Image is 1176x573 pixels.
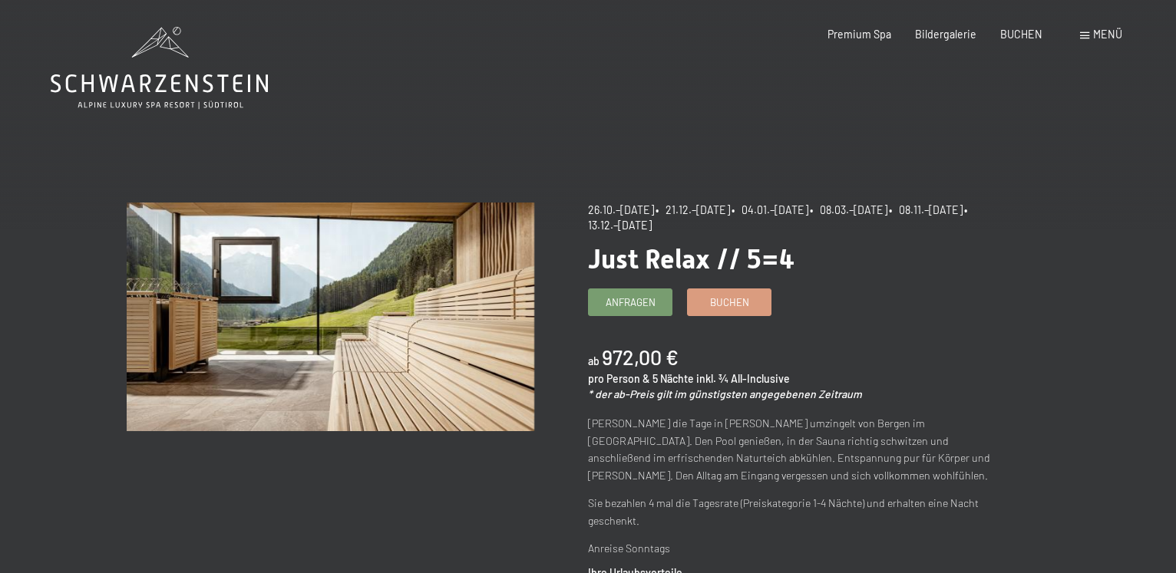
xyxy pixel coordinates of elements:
[588,372,650,385] span: pro Person &
[589,289,672,314] a: Anfragen
[588,495,995,529] p: Sie bezahlen 4 mal die Tagesrate (Preiskategorie 1-4 Nächte) und erhalten eine Nacht geschenkt.
[827,28,891,41] a: Premium Spa
[688,289,771,314] a: Buchen
[588,415,995,484] p: [PERSON_NAME] die Tage in [PERSON_NAME] umzingelt von Bergen im [GEOGRAPHIC_DATA]. Den Pool genie...
[606,295,656,309] span: Anfragen
[889,203,963,216] span: • 08.11.–[DATE]
[696,372,790,385] span: inkl. ¾ All-Inclusive
[588,243,794,275] span: Just Relax // 5=4
[602,344,679,369] b: 972,00 €
[810,203,887,216] span: • 08.03.–[DATE]
[710,295,749,309] span: Buchen
[1093,28,1122,41] span: Menü
[732,203,808,216] span: • 04.01.–[DATE]
[588,387,862,400] em: * der ab-Preis gilt im günstigsten angegebenen Zeitraum
[1000,28,1042,41] a: BUCHEN
[656,203,730,216] span: • 21.12.–[DATE]
[588,540,995,558] p: Anreise Sonntags
[915,28,976,41] a: Bildergalerie
[127,203,533,431] img: Just Relax // 5=4
[588,203,972,232] span: • 13.12.–[DATE]
[588,203,654,216] span: 26.10.–[DATE]
[588,354,600,367] span: ab
[652,372,694,385] span: 5 Nächte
